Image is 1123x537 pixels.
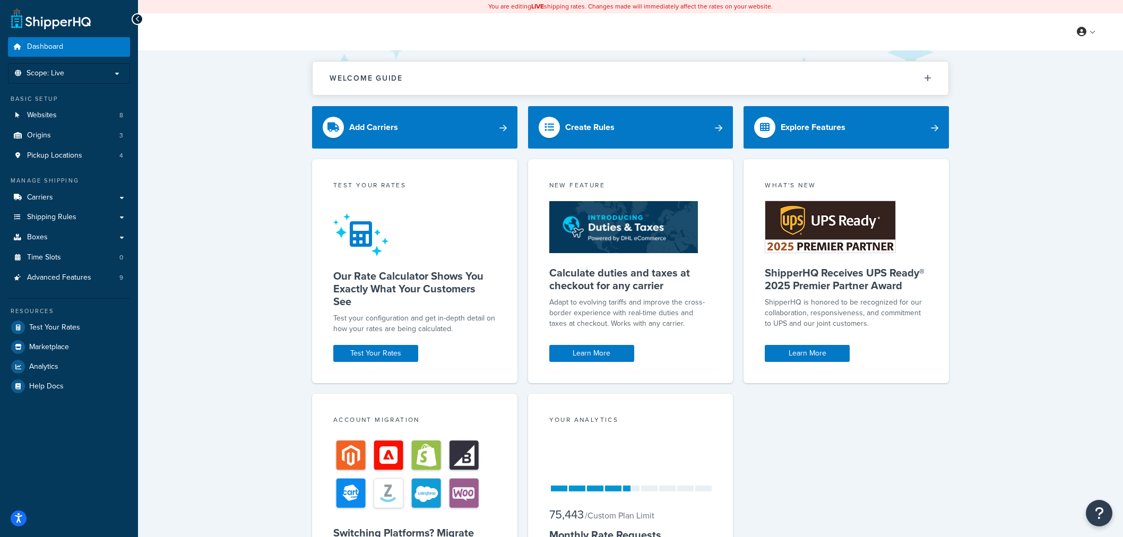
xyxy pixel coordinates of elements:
a: Boxes [8,228,130,247]
div: Add Carriers [349,120,398,135]
span: Analytics [29,362,58,371]
span: Scope: Live [27,69,64,78]
span: 0 [119,253,123,262]
h2: Welcome Guide [330,74,403,82]
a: Carriers [8,188,130,207]
li: Advanced Features [8,268,130,288]
a: Marketplace [8,337,130,357]
span: Test Your Rates [29,323,80,332]
div: Test your configuration and get in-depth detail on how your rates are being calculated. [333,313,496,334]
li: Origins [8,126,130,145]
button: Welcome Guide [313,62,948,95]
span: 9 [119,273,123,282]
a: Time Slots0 [8,248,130,267]
div: Resources [8,307,130,316]
span: 3 [119,131,123,140]
div: What's New [765,180,928,193]
a: Advanced Features9 [8,268,130,288]
a: Add Carriers [312,106,517,149]
div: Basic Setup [8,94,130,103]
span: Carriers [27,193,53,202]
button: Open Resource Center [1086,500,1112,526]
li: Pickup Locations [8,146,130,166]
a: Test Your Rates [8,318,130,337]
div: Manage Shipping [8,176,130,185]
a: Create Rules [528,106,733,149]
a: Learn More [549,345,634,362]
span: 4 [119,151,123,160]
h5: ShipperHQ Receives UPS Ready® 2025 Premier Partner Award [765,266,928,292]
div: Create Rules [565,120,615,135]
a: Shipping Rules [8,207,130,227]
span: Shipping Rules [27,213,76,222]
a: Explore Features [744,106,949,149]
span: Dashboard [27,42,63,51]
span: Time Slots [27,253,61,262]
div: Test your rates [333,180,496,193]
div: Explore Features [781,120,845,135]
p: Adapt to evolving tariffs and improve the cross-border experience with real-time duties and taxes... [549,297,712,329]
span: Marketplace [29,343,69,352]
span: Advanced Features [27,273,91,282]
a: Learn More [765,345,850,362]
span: Origins [27,131,51,140]
a: Analytics [8,357,130,376]
p: ShipperHQ is honored to be recognized for our collaboration, responsiveness, and commitment to UP... [765,297,928,329]
span: Pickup Locations [27,151,82,160]
h5: Our Rate Calculator Shows You Exactly What Your Customers See [333,270,496,308]
span: 8 [119,111,123,120]
li: Websites [8,106,130,125]
span: Help Docs [29,382,64,391]
span: 75,443 [549,506,584,523]
span: Websites [27,111,57,120]
a: Test Your Rates [333,345,418,362]
div: New Feature [549,180,712,193]
a: Origins3 [8,126,130,145]
a: Dashboard [8,37,130,57]
a: Websites8 [8,106,130,125]
div: Account Migration [333,415,496,427]
a: Help Docs [8,377,130,396]
span: Boxes [27,233,48,242]
li: Time Slots [8,248,130,267]
h5: Calculate duties and taxes at checkout for any carrier [549,266,712,292]
div: Your Analytics [549,415,712,427]
b: LIVE [531,2,544,11]
small: / Custom Plan Limit [585,509,654,522]
a: Pickup Locations4 [8,146,130,166]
